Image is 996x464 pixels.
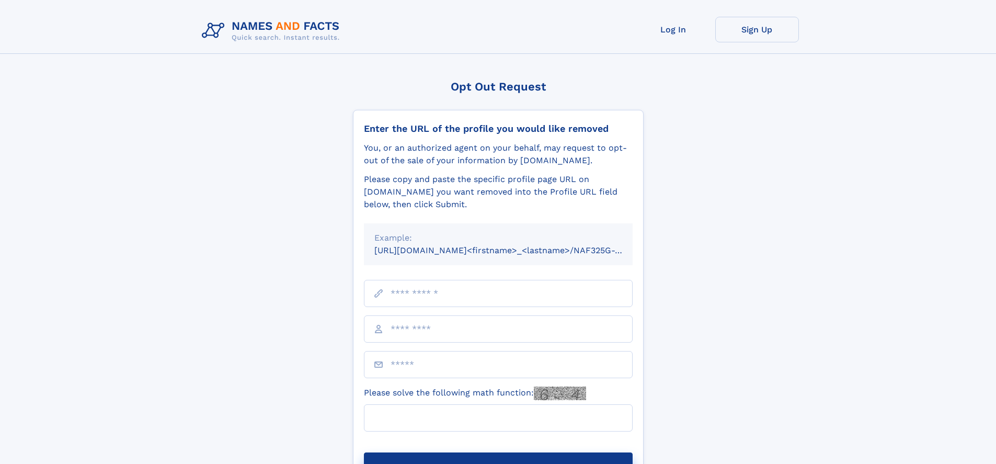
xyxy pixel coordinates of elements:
[353,80,644,93] div: Opt Out Request
[364,142,633,167] div: You, or an authorized agent on your behalf, may request to opt-out of the sale of your informatio...
[632,17,715,42] a: Log In
[374,232,622,244] div: Example:
[715,17,799,42] a: Sign Up
[364,387,586,400] label: Please solve the following math function:
[198,17,348,45] img: Logo Names and Facts
[364,123,633,134] div: Enter the URL of the profile you would like removed
[374,245,652,255] small: [URL][DOMAIN_NAME]<firstname>_<lastname>/NAF325G-xxxxxxxx
[364,173,633,211] div: Please copy and paste the specific profile page URL on [DOMAIN_NAME] you want removed into the Pr...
